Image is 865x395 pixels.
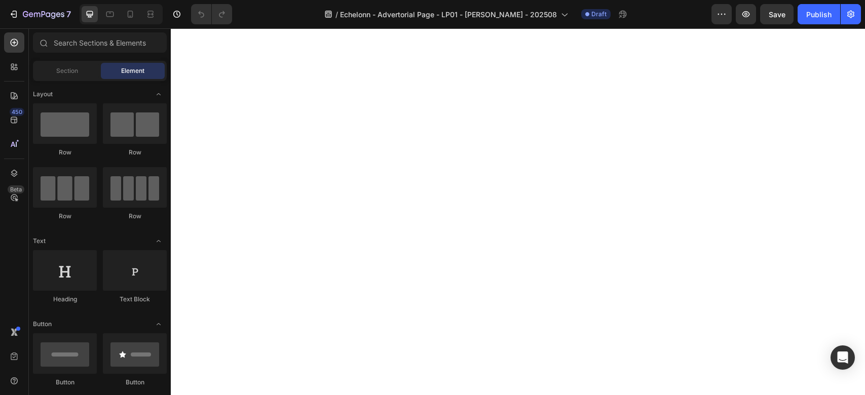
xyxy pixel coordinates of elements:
[191,4,232,24] div: Undo/Redo
[340,9,557,20] span: Echelonn - Advertorial Page - LP01 - [PERSON_NAME] - 202508
[8,185,24,193] div: Beta
[151,233,167,249] span: Toggle open
[335,9,338,20] span: /
[33,32,167,53] input: Search Sections & Elements
[33,212,97,221] div: Row
[33,148,97,157] div: Row
[591,10,607,19] span: Draft
[66,8,71,20] p: 7
[831,345,855,370] div: Open Intercom Messenger
[33,378,97,387] div: Button
[33,320,52,329] span: Button
[10,108,24,116] div: 450
[4,4,76,24] button: 7
[798,4,840,24] button: Publish
[56,66,78,75] span: Section
[33,295,97,304] div: Heading
[121,66,144,75] span: Element
[33,90,53,99] span: Layout
[103,148,167,157] div: Row
[103,295,167,304] div: Text Block
[151,316,167,332] span: Toggle open
[769,10,785,19] span: Save
[33,236,46,246] span: Text
[103,212,167,221] div: Row
[151,86,167,102] span: Toggle open
[171,28,865,395] iframe: Design area
[103,378,167,387] div: Button
[806,9,832,20] div: Publish
[760,4,794,24] button: Save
